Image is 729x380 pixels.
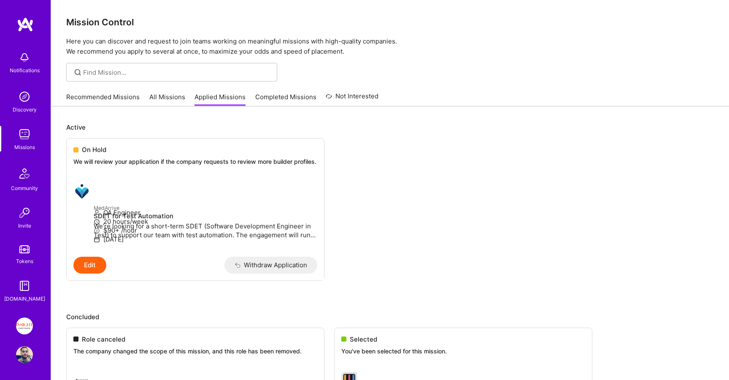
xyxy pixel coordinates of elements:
div: Discovery [13,105,37,114]
a: Insight Partners: Data & AI - Sourcing [14,318,35,334]
img: guide book [16,277,33,294]
a: Not Interested [326,91,378,106]
i: icon Calendar [94,236,100,243]
i: icon MoneyGray [94,228,100,234]
p: We will review your application if the company requests to review more builder profiles. [73,157,317,166]
img: bell [16,49,33,66]
p: Active [66,123,714,132]
div: Missions [14,143,35,152]
i: icon SearchGrey [73,68,83,77]
a: All Missions [149,92,185,106]
span: On Hold [82,145,106,154]
div: Tokens [16,257,33,266]
p: $90+ /hour [94,226,317,235]
img: User Avatar [16,346,33,363]
img: tokens [19,245,30,253]
img: Invite [16,204,33,221]
img: MedArrive company logo [73,183,90,200]
a: User Avatar [14,346,35,363]
h3: Mission Control [66,17,714,27]
p: Concluded [66,312,714,321]
a: MedArrive company logoMedArriveSDET for Test AutomationWe’re looking for a short-term SDET (Softw... [67,176,324,257]
div: Invite [18,221,31,230]
img: logo [17,17,34,32]
div: Notifications [10,66,40,75]
div: [DOMAIN_NAME] [4,294,45,303]
div: Community [11,184,38,193]
p: QA Engineer [94,208,317,217]
a: Recommended Missions [66,92,140,106]
button: Edit [73,257,106,274]
i: icon Clock [94,219,100,225]
img: Community [14,163,35,184]
a: Applied Missions [194,92,246,106]
p: Here you can discover and request to join teams working on meaningful missions with high-quality ... [66,36,714,57]
p: [DATE] [94,235,317,244]
input: overall type: UNKNOWN_TYPE server type: NO_SERVER_DATA heuristic type: UNKNOWN_TYPE label: Find M... [83,68,271,77]
a: Completed Missions [255,92,316,106]
i: icon Applicant [94,210,100,216]
p: 20 hours/week [94,217,317,226]
img: discovery [16,88,33,105]
button: Withdraw Application [224,257,318,274]
img: teamwork [16,126,33,143]
img: Insight Partners: Data & AI - Sourcing [16,318,33,334]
